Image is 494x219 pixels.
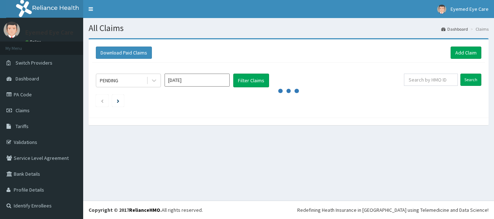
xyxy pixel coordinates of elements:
[100,77,118,84] div: PENDING
[16,123,29,130] span: Tariffs
[25,39,43,44] a: Online
[460,74,481,86] input: Search
[83,201,494,219] footer: All rights reserved.
[437,5,446,14] img: User Image
[16,107,30,114] span: Claims
[297,206,489,214] div: Redefining Heath Insurance in [GEOGRAPHIC_DATA] using Telemedicine and Data Science!
[404,74,458,86] input: Search by HMO ID
[101,97,104,104] a: Previous page
[117,97,119,104] a: Next page
[469,26,489,32] li: Claims
[165,74,230,87] input: Select Month and Year
[4,22,20,38] img: User Image
[441,26,468,32] a: Dashboard
[451,47,481,59] a: Add Claim
[16,60,52,66] span: Switch Providers
[451,6,489,12] span: Eyemed Eye Care
[16,75,39,82] span: Dashboard
[278,80,299,102] svg: audio-loading
[233,74,269,87] button: Filter Claims
[89,207,162,213] strong: Copyright © 2017 .
[96,47,152,59] button: Download Paid Claims
[89,23,489,33] h1: All Claims
[25,29,73,36] p: Eyemed Eye Care
[129,207,160,213] a: RelianceHMO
